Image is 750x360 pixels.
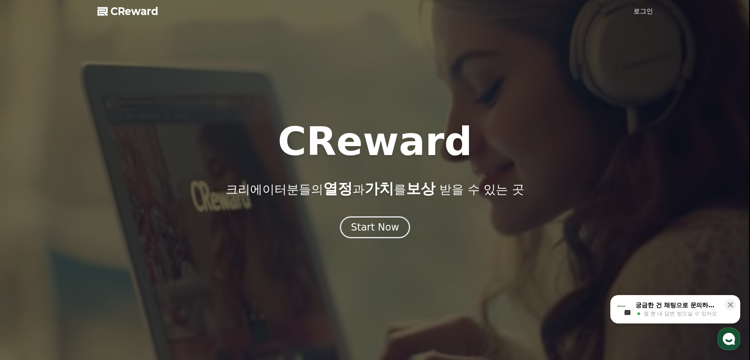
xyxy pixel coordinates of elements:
[2,257,54,278] a: 홈
[110,5,158,18] span: CReward
[54,257,105,278] a: 대화
[340,224,410,232] a: Start Now
[226,181,524,197] p: 크리에이터분들의 과 를 받을 수 있는 곳
[74,270,84,276] span: 대화
[351,221,399,234] div: Start Now
[97,5,158,18] a: CReward
[406,180,435,197] span: 보상
[633,6,653,16] a: 로그인
[26,269,30,276] span: 홈
[278,122,472,161] h1: CReward
[105,257,156,278] a: 설정
[125,269,135,276] span: 설정
[365,180,394,197] span: 가치
[323,180,352,197] span: 열정
[340,216,410,238] button: Start Now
